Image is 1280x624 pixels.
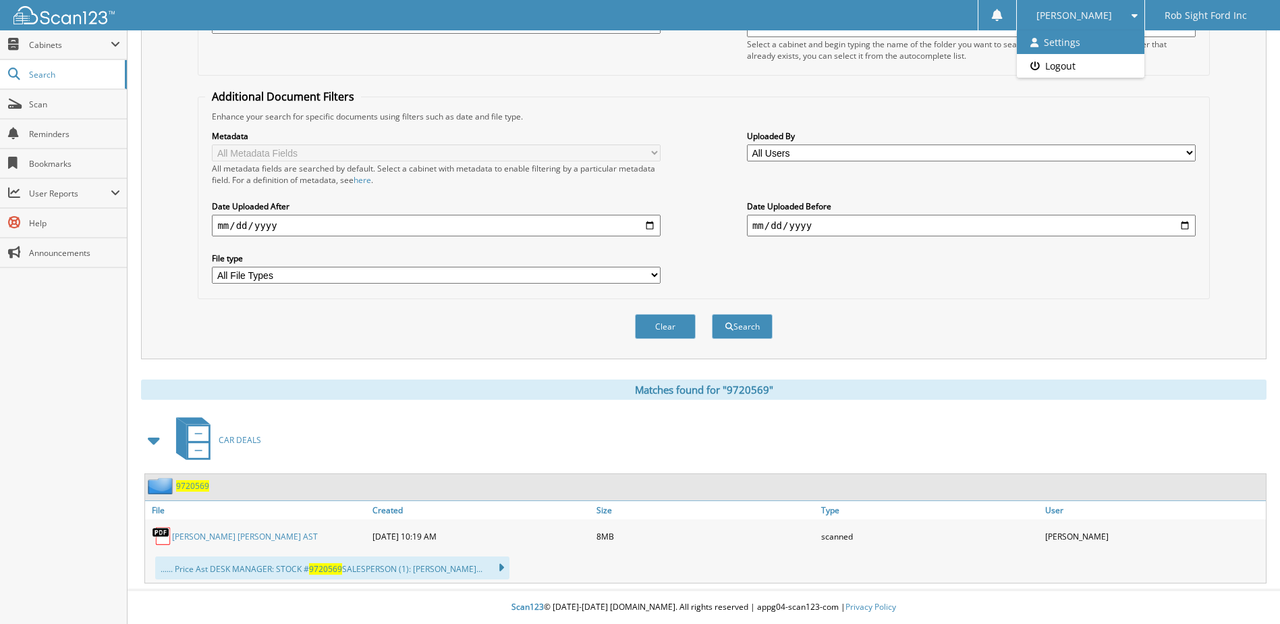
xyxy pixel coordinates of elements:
span: Reminders [29,128,120,140]
a: Settings [1017,30,1144,54]
a: here [354,174,371,186]
span: [PERSON_NAME] [1036,11,1112,20]
a: File [145,501,369,519]
a: Created [369,501,593,519]
a: Size [593,501,817,519]
div: ...... Price Ast DESK MANAGER: STOCK # SALESPERSON (1): [PERSON_NAME]... [155,556,509,579]
div: [DATE] 10:19 AM [369,523,593,550]
span: Search [29,69,118,80]
a: 9720569 [176,480,209,492]
a: Privacy Policy [845,601,896,613]
a: Type [818,501,1042,519]
div: Enhance your search for specific documents using filters such as date and file type. [205,111,1202,122]
div: scanned [818,523,1042,550]
img: folder2.png [148,477,176,494]
div: Select a cabinet and begin typing the name of the folder you want to search in. If the name match... [747,38,1196,61]
div: [PERSON_NAME] [1042,523,1266,550]
span: CAR DEALS [219,434,261,446]
span: Rob Sight Ford Inc [1165,11,1247,20]
button: Search [712,314,773,339]
span: Cabinets [29,39,111,51]
div: Matches found for "9720569" [141,380,1267,400]
input: start [212,215,661,236]
input: end [747,215,1196,236]
a: Logout [1017,54,1144,78]
div: All metadata fields are searched by default. Select a cabinet with metadata to enable filtering b... [212,163,661,186]
img: scan123-logo-white.svg [13,6,115,24]
label: File type [212,253,661,264]
button: Clear [635,314,696,339]
span: Scan [29,99,120,110]
legend: Additional Document Filters [205,89,361,104]
span: Scan123 [511,601,544,613]
span: Bookmarks [29,158,120,170]
label: Metadata [212,130,661,142]
label: Date Uploaded Before [747,201,1196,212]
iframe: Chat Widget [1213,559,1280,624]
a: CAR DEALS [168,413,261,467]
label: Uploaded By [747,130,1196,142]
a: User [1042,501,1266,519]
label: Date Uploaded After [212,201,661,212]
div: 8MB [593,523,817,550]
span: User Reports [29,188,111,199]
span: 9720569 [309,563,342,575]
span: Help [29,217,120,229]
img: PDF.png [152,526,172,546]
span: Announcements [29,247,120,259]
a: [PERSON_NAME] [PERSON_NAME] AST [172,531,318,542]
div: © [DATE]-[DATE] [DOMAIN_NAME]. All rights reserved | appg04-scan123-com | [128,591,1280,624]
